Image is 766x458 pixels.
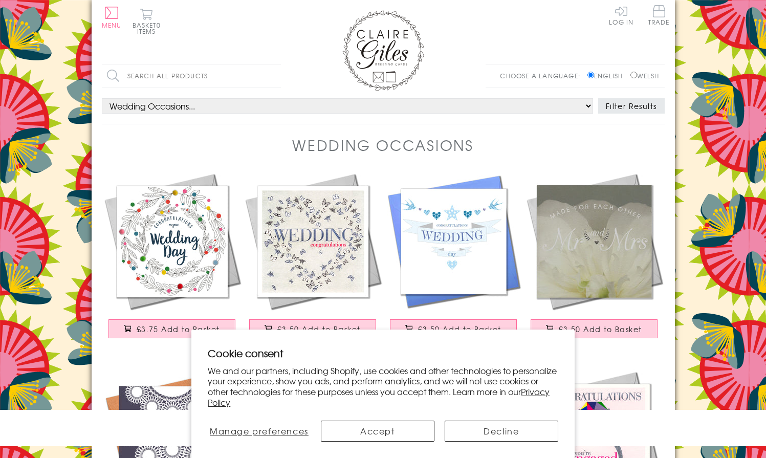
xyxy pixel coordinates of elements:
[418,324,501,334] span: £3.50 Add to Basket
[208,346,558,360] h2: Cookie consent
[210,425,309,437] span: Manage preferences
[208,365,558,408] p: We and our partners, including Shopify, use cookies and other technologies to personalize your ex...
[102,171,243,312] img: Wedding Card, Flowers, Congratulations, Embellished with colourful pompoms
[137,324,220,334] span: £3.75 Add to Basket
[524,171,665,348] a: Wedding Card, White Peonie, Mr and Mrs , Embossed and Foiled text £3.50 Add to Basket
[609,5,633,25] a: Log In
[102,7,122,28] button: Menu
[587,72,594,78] input: English
[208,421,310,442] button: Manage preferences
[342,10,424,91] img: Claire Giles Greetings Cards
[102,64,281,88] input: Search all products
[271,64,281,88] input: Search
[292,135,474,156] h1: Wedding Occasions
[390,319,517,338] button: £3.50 Add to Basket
[500,71,585,80] p: Choose a language:
[630,71,660,80] label: Welsh
[445,421,558,442] button: Decline
[559,324,642,334] span: £3.50 Add to Basket
[321,421,434,442] button: Accept
[208,385,550,408] a: Privacy Policy
[249,319,376,338] button: £3.50 Add to Basket
[531,319,658,338] button: £3.50 Add to Basket
[243,171,383,348] a: Wedding Congratulations Card, Butteflies Heart, Embossed and Foiled text £3.50 Add to Basket
[133,8,161,34] button: Basket0 items
[648,5,670,25] span: Trade
[243,171,383,312] img: Wedding Congratulations Card, Butteflies Heart, Embossed and Foiled text
[108,319,235,338] button: £3.75 Add to Basket
[598,98,665,114] button: Filter Results
[102,171,243,348] a: Wedding Card, Flowers, Congratulations, Embellished with colourful pompoms £3.75 Add to Basket
[277,324,361,334] span: £3.50 Add to Basket
[383,171,524,348] a: Wedding Card, Blue Banners, Congratulations Wedding Day £3.50 Add to Basket
[383,171,524,312] img: Wedding Card, Blue Banners, Congratulations Wedding Day
[648,5,670,27] a: Trade
[102,20,122,30] span: Menu
[524,171,665,312] img: Wedding Card, White Peonie, Mr and Mrs , Embossed and Foiled text
[587,71,628,80] label: English
[630,72,637,78] input: Welsh
[137,20,161,36] span: 0 items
